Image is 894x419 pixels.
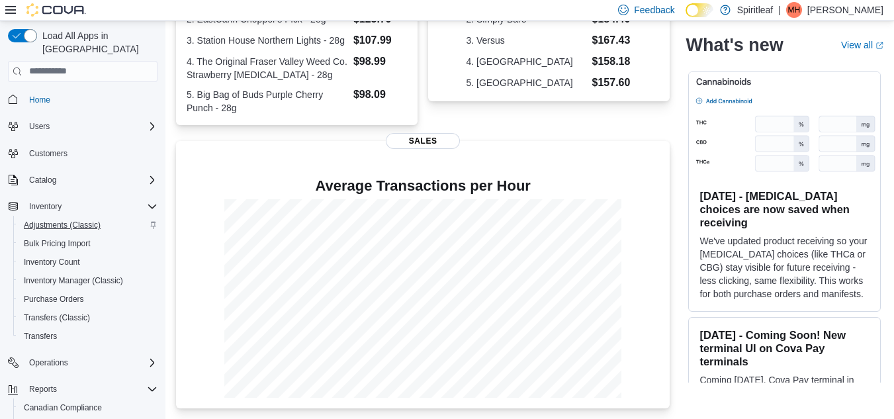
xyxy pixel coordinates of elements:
dd: $158.18 [592,54,633,70]
span: Bulk Pricing Import [24,238,91,249]
div: Matthew H [786,2,802,18]
a: Canadian Compliance [19,400,107,416]
button: Inventory [24,199,67,214]
dd: $107.99 [353,32,407,48]
button: Canadian Compliance [13,398,163,417]
button: Users [3,117,163,136]
span: Inventory Count [19,254,157,270]
span: Transfers (Classic) [24,312,90,323]
button: Catalog [24,172,62,188]
dd: $98.09 [353,87,407,103]
button: Purchase Orders [13,290,163,308]
a: Transfers (Classic) [19,310,95,326]
span: Reports [29,384,57,395]
span: Customers [24,145,157,162]
span: Users [24,118,157,134]
h2: What's new [686,34,783,56]
a: Purchase Orders [19,291,89,307]
span: Load All Apps in [GEOGRAPHIC_DATA] [37,29,157,56]
svg: External link [875,42,883,50]
p: [PERSON_NAME] [807,2,883,18]
p: | [778,2,781,18]
span: Inventory Count [24,257,80,267]
dt: 4. The Original Fraser Valley Weed Co. Strawberry [MEDICAL_DATA] - 28g [187,55,348,81]
span: Bulk Pricing Import [19,236,157,252]
span: Purchase Orders [24,294,84,304]
h3: [DATE] - [MEDICAL_DATA] choices are now saved when receiving [699,189,870,229]
dt: 4. [GEOGRAPHIC_DATA] [466,55,586,68]
button: Inventory Count [13,253,163,271]
button: Bulk Pricing Import [13,234,163,253]
span: Inventory Manager (Classic) [24,275,123,286]
span: Users [29,121,50,132]
a: Inventory Manager (Classic) [19,273,128,289]
span: Customers [29,148,67,159]
dd: $98.99 [353,54,407,70]
p: We've updated product receiving so your [MEDICAL_DATA] choices (like THCa or CBG) stay visible fo... [699,234,870,301]
button: Inventory Manager (Classic) [13,271,163,290]
button: Transfers (Classic) [13,308,163,327]
input: Dark Mode [686,3,713,17]
a: Adjustments (Classic) [19,217,106,233]
button: Operations [24,355,73,371]
span: MH [788,2,801,18]
a: Transfers [19,328,62,344]
a: View allExternal link [841,40,883,50]
button: Catalog [3,171,163,189]
button: Customers [3,144,163,163]
dt: 3. Versus [466,34,586,47]
button: Inventory [3,197,163,216]
span: Home [29,95,50,105]
span: Sales [386,133,460,149]
img: Cova [26,3,86,17]
span: Canadian Compliance [24,402,102,413]
dd: $167.43 [592,32,633,48]
span: Adjustments (Classic) [24,220,101,230]
dt: 3. Station House Northern Lights - 28g [187,34,348,47]
p: Spiritleaf [737,2,773,18]
button: Transfers [13,327,163,346]
span: Home [24,91,157,108]
span: Inventory [29,201,62,212]
span: Inventory Manager (Classic) [19,273,157,289]
span: Catalog [24,172,157,188]
span: Operations [24,355,157,371]
span: Transfers (Classic) [19,310,157,326]
span: Inventory [24,199,157,214]
span: Reports [24,381,157,397]
button: Operations [3,353,163,372]
span: Purchase Orders [19,291,157,307]
span: Transfers [24,331,57,342]
button: Reports [3,380,163,398]
a: Inventory Count [19,254,85,270]
dt: 5. [GEOGRAPHIC_DATA] [466,76,586,89]
span: Feedback [634,3,674,17]
button: Home [3,90,163,109]
span: Catalog [29,175,56,185]
button: Users [24,118,55,134]
span: Transfers [19,328,157,344]
h3: [DATE] - Coming Soon! New terminal UI on Cova Pay terminals [699,328,870,368]
a: Home [24,92,56,108]
h4: Average Transactions per Hour [187,178,659,194]
button: Adjustments (Classic) [13,216,163,234]
button: Reports [24,381,62,397]
dt: 5. Big Bag of Buds Purple Cherry Punch - 28g [187,88,348,115]
span: Canadian Compliance [19,400,157,416]
a: Customers [24,146,73,162]
a: Bulk Pricing Import [19,236,96,252]
span: Adjustments (Classic) [19,217,157,233]
dd: $157.60 [592,75,633,91]
span: Operations [29,357,68,368]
